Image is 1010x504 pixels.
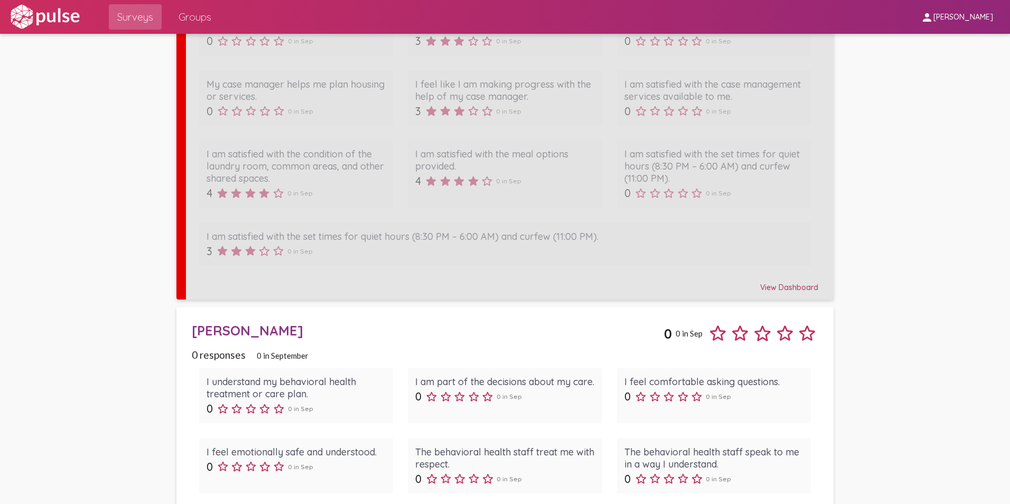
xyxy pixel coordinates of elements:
[415,148,594,172] div: I am satisfied with the meal options provided.
[117,7,153,26] span: Surveys
[496,107,521,115] span: 0 in Sep
[207,460,213,473] span: 0
[415,472,422,486] span: 0
[207,148,386,184] div: I am satisfied with the condition of the laundry room, common areas, and other shared spaces.
[207,446,386,458] div: I feel emotionally safe and understood.
[207,376,386,400] div: I understand my behavioral health treatment or care plan.
[192,273,819,292] div: View Dashboard
[207,245,212,258] span: 3
[207,34,213,48] span: 0
[192,322,665,339] div: [PERSON_NAME]
[179,7,211,26] span: Groups
[706,37,731,45] span: 0 in Sep
[8,4,81,30] img: white-logo.svg
[207,402,213,415] span: 0
[624,376,803,388] div: I feel comfortable asking questions.
[207,78,386,102] div: My case manager helps me plan housing or services.
[109,4,162,30] a: Surveys
[207,105,213,118] span: 0
[624,105,631,118] span: 0
[415,390,422,403] span: 0
[624,34,631,48] span: 0
[624,390,631,403] span: 0
[207,230,803,242] div: I am satisfied with the set times for quiet hours (8:30 PM – 6:00 AM) and curfew (11:00 PM).
[912,7,1002,26] button: [PERSON_NAME]
[170,4,220,30] a: Groups
[415,34,421,48] span: 3
[933,13,993,22] span: [PERSON_NAME]
[706,189,731,197] span: 0 in Sep
[207,186,212,200] span: 4
[497,475,522,483] span: 0 in Sep
[415,174,421,188] span: 4
[706,393,731,400] span: 0 in Sep
[706,107,731,115] span: 0 in Sep
[288,463,313,471] span: 0 in Sep
[624,78,803,102] div: I am satisfied with the case management services available to me.
[287,189,313,197] span: 0 in Sep
[415,78,594,102] div: I feel like I am making progress with the help of my case manager.
[496,177,521,185] span: 0 in Sep
[664,325,672,342] span: 0
[288,37,313,45] span: 0 in Sep
[415,446,594,470] div: The behavioral health staff treat me with respect.
[192,349,246,361] span: 0 responses
[496,37,521,45] span: 0 in Sep
[288,107,313,115] span: 0 in Sep
[624,148,803,184] div: I am satisfied with the set times for quiet hours (8:30 PM – 6:00 AM) and curfew (11:00 PM).
[415,376,594,388] div: I am part of the decisions about my care.
[257,351,308,360] span: 0 in September
[676,329,703,338] span: 0 in Sep
[415,105,421,118] span: 3
[497,393,522,400] span: 0 in Sep
[921,11,933,24] mat-icon: person
[624,186,631,200] span: 0
[287,247,313,255] span: 0 in Sep
[624,472,631,486] span: 0
[288,405,313,413] span: 0 in Sep
[624,446,803,470] div: The behavioral health staff speak to me in a way I understand.
[706,475,731,483] span: 0 in Sep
